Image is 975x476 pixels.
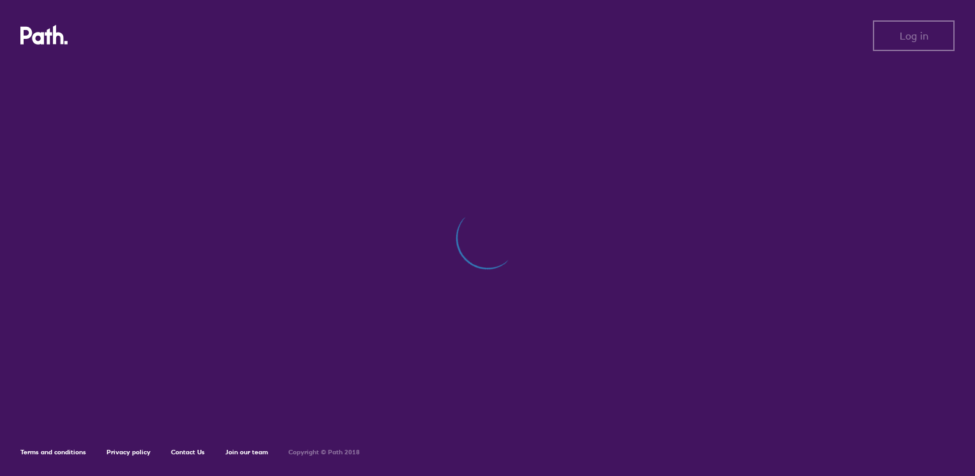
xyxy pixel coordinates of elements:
a: Terms and conditions [20,448,86,456]
button: Log in [873,20,955,51]
a: Join our team [225,448,268,456]
h6: Copyright © Path 2018 [288,449,360,456]
a: Contact Us [171,448,205,456]
span: Log in [900,30,928,41]
a: Privacy policy [107,448,151,456]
